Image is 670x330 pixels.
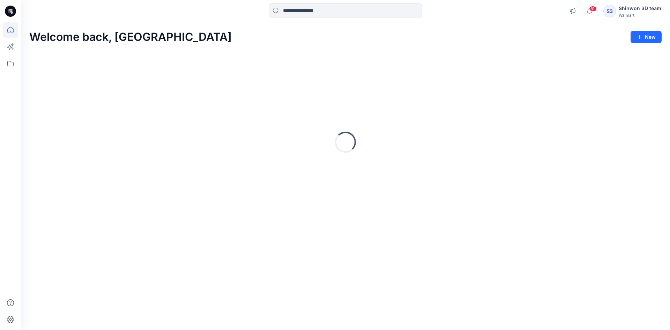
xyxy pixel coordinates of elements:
[631,31,662,43] button: New
[29,31,232,44] h2: Welcome back, [GEOGRAPHIC_DATA]
[589,6,597,12] span: 51
[619,13,661,18] div: Walmart
[603,5,616,17] div: S3
[619,4,661,13] div: Shinwon 3D team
